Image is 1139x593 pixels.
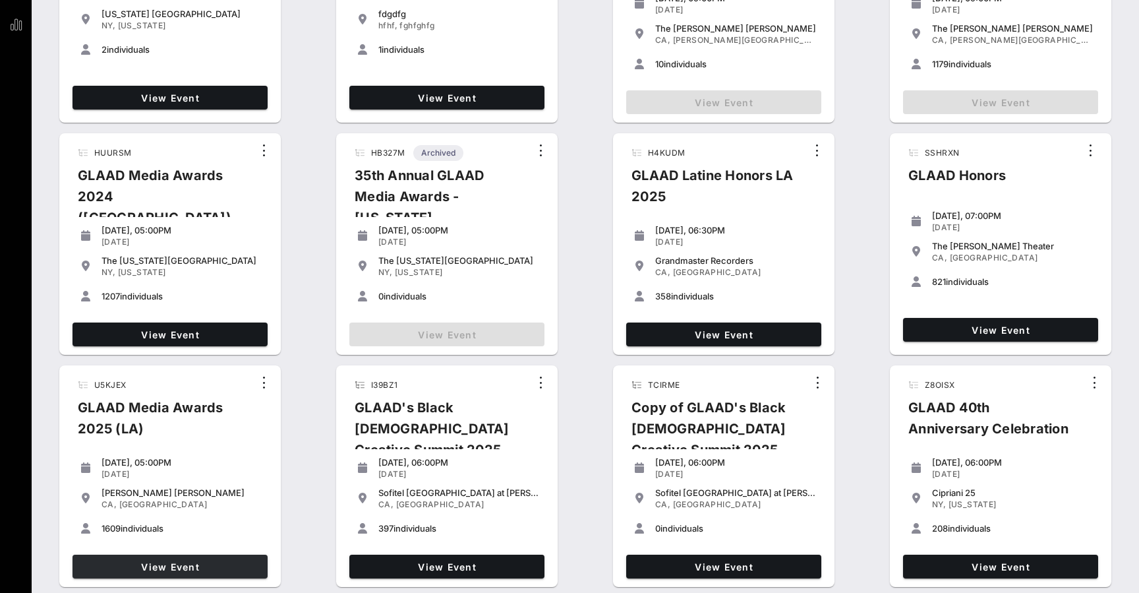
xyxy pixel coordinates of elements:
[73,86,268,109] a: View Event
[655,267,670,277] span: CA,
[378,499,394,509] span: CA,
[655,5,816,15] div: [DATE]
[621,165,806,218] div: GLAAD Latine Honors LA 2025
[655,291,816,301] div: individuals
[631,329,816,340] span: View Event
[655,487,816,498] div: Sofitel [GEOGRAPHIC_DATA] at [PERSON_NAME][GEOGRAPHIC_DATA]
[655,523,816,534] div: individuals
[925,380,954,390] span: Z8OISX
[78,561,262,573] span: View Event
[655,35,670,45] span: CA,
[349,555,544,578] a: View Event
[371,380,397,390] span: I39BZ1
[903,318,1098,342] a: View Event
[119,499,208,509] span: [GEOGRAPHIC_DATA]
[673,499,761,509] span: [GEOGRAPHIC_DATA]
[932,276,1093,287] div: individuals
[94,148,131,158] span: HUURSM
[355,92,539,104] span: View Event
[118,20,166,30] span: [US_STATE]
[102,255,262,266] div: The [US_STATE][GEOGRAPHIC_DATA]
[932,59,1093,69] div: individuals
[932,523,1093,534] div: individuals
[355,561,539,573] span: View Event
[673,267,761,277] span: [GEOGRAPHIC_DATA]
[102,457,262,468] div: [DATE], 05:00PM
[932,241,1093,251] div: The [PERSON_NAME] Theater
[949,499,997,509] span: [US_STATE]
[102,523,121,534] span: 1609
[421,145,455,161] span: Archived
[655,255,816,266] div: Grandmaster Recorders
[399,20,434,30] span: fghfghfg
[655,469,816,480] div: [DATE]
[655,237,816,247] div: [DATE]
[67,165,253,239] div: GLAAD Media Awards 2024 ([GEOGRAPHIC_DATA])
[932,276,946,287] span: 821
[378,523,394,534] span: 397
[932,523,948,534] span: 208
[898,165,1016,197] div: GLAAD Honors
[73,555,268,578] a: View Event
[898,397,1084,450] div: GLAAD 40th Anniversary Celebration
[344,397,530,471] div: GLAAD's Black [DEMOGRAPHIC_DATA] Creative Summit 2025
[655,499,670,509] span: CA,
[73,323,268,346] a: View Event
[102,469,262,480] div: [DATE]
[378,9,539,19] div: fdgdfg
[102,499,117,509] span: CA,
[102,267,115,277] span: NY,
[950,35,1107,45] span: [PERSON_NAME][GEOGRAPHIC_DATA]
[396,499,484,509] span: [GEOGRAPHIC_DATA]
[102,44,262,55] div: individuals
[378,291,539,301] div: individuals
[102,44,107,55] span: 2
[102,237,262,247] div: [DATE]
[378,291,384,301] span: 0
[378,267,392,277] span: NY,
[648,148,685,158] span: H4KUDM
[102,487,262,498] div: [PERSON_NAME] [PERSON_NAME]
[908,325,1093,336] span: View Event
[903,555,1098,578] a: View Event
[102,291,120,301] span: 1207
[932,210,1093,221] div: [DATE], 07:00PM
[378,487,539,498] div: Sofitel [GEOGRAPHIC_DATA] at [PERSON_NAME][GEOGRAPHIC_DATA]
[932,5,1093,15] div: [DATE]
[378,255,539,266] div: The [US_STATE][GEOGRAPHIC_DATA]
[349,86,544,109] a: View Event
[102,523,262,534] div: individuals
[932,59,949,69] span: 1179
[344,165,530,239] div: 35th Annual GLAAD Media Awards - [US_STATE]
[78,92,262,104] span: View Event
[102,20,115,30] span: NY,
[655,59,664,69] span: 10
[925,148,959,158] span: SSHRXN
[118,267,166,277] span: [US_STATE]
[102,9,262,19] div: [US_STATE] [GEOGRAPHIC_DATA]
[655,225,816,235] div: [DATE], 06:30PM
[621,397,807,471] div: Copy of GLAAD's Black [DEMOGRAPHIC_DATA] Creative Summit 2025
[908,561,1093,573] span: View Event
[655,23,816,34] div: The [PERSON_NAME] [PERSON_NAME]
[378,44,539,55] div: individuals
[78,329,262,340] span: View Event
[67,397,253,450] div: GLAAD Media Awards 2025 (LA)
[932,253,947,263] span: CA,
[655,291,671,301] span: 358
[932,457,1093,468] div: [DATE], 06:00PM
[648,380,680,390] span: TCIRME
[371,148,405,158] span: HB327M
[655,59,816,69] div: individuals
[655,457,816,468] div: [DATE], 06:00PM
[932,35,947,45] span: CA,
[950,253,1038,263] span: [GEOGRAPHIC_DATA]
[626,555,821,578] a: View Event
[626,323,821,346] a: View Event
[631,561,816,573] span: View Event
[932,469,1093,480] div: [DATE]
[655,523,660,534] span: 0
[932,499,946,509] span: NY,
[94,380,126,390] span: U5KJEX
[932,487,1093,498] div: Cipriani 25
